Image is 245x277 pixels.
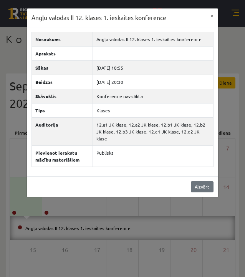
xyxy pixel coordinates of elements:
th: Nosaukums [32,32,93,46]
th: Auditorija [32,117,93,145]
td: Konference nav sākta [93,89,213,103]
td: 12.a1 JK klase, 12.a2 JK klase, 12.b1 JK klase, 12.b2 JK klase, 12.b3 JK klase, 12.c1 JK klase, 1... [93,117,213,145]
th: Stāvoklis [32,89,93,103]
th: Apraksts [32,46,93,60]
td: Angļu valodas II 12. klases 1. ieskaites konference [93,32,213,46]
a: Aizvērt [191,181,214,192]
button: × [206,8,218,23]
td: [DATE] 18:55 [93,60,213,75]
td: [DATE] 20:30 [93,75,213,89]
td: Klases [93,103,213,117]
h3: Angļu valodas II 12. klases 1. ieskaites konference [31,13,166,22]
th: Tips [32,103,93,117]
th: Pievienot ierakstu mācību materiāliem [32,145,93,167]
th: Beidzas [32,75,93,89]
td: Publisks [93,145,213,167]
th: Sākas [32,60,93,75]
